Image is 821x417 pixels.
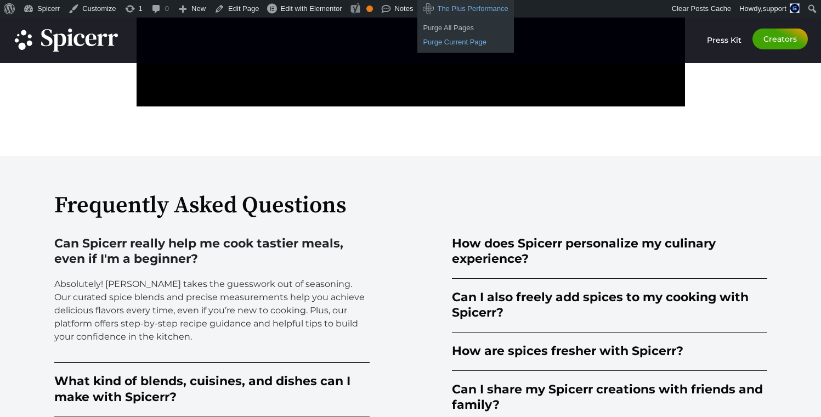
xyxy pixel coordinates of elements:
[752,29,808,49] a: Creators
[452,279,767,333] summary: Can I also freely add spices to my cooking with Spicerr?
[763,35,797,43] span: Creators
[452,343,683,359] div: How are spices fresher with Spicerr?
[54,236,370,267] div: Can Spicerr really help me cook tastier meals, even if I'm a beginner?
[280,4,342,13] span: Edit with Elementor
[366,5,373,12] div: OK
[452,290,767,321] div: Can I also freely add spices to my cooking with Spicerr?
[452,225,767,279] summary: How does Spicerr personalize my culinary experience?
[54,363,370,416] summary: What kind of blends, cuisines, and dishes can I make with Spicerr?
[763,4,786,13] span: support
[707,35,741,45] span: Press Kit
[707,29,741,45] a: Press Kit
[452,333,767,371] summary: How are spices fresher with Spicerr?
[417,21,513,35] a: Purge All Pages
[54,194,767,217] h2: Frequently Asked Questions
[54,225,370,279] summary: Can Spicerr really help me cook tastier meals, even if I'm a beginner?
[54,374,370,405] div: What kind of blends, cuisines, and dishes can I make with Spicerr?
[452,382,767,413] div: Can I share my Spicerr creations with friends and family?
[452,236,767,267] div: How does Spicerr personalize my culinary experience?
[54,278,370,343] p: Absolutely! [PERSON_NAME] takes the guesswork out of seasoning. Our curated spice blends and prec...
[417,35,513,49] a: Purge Current Page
